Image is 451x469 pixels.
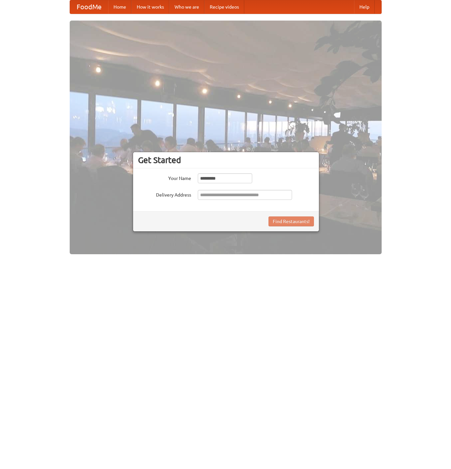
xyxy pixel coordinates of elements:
[138,173,191,182] label: Your Name
[169,0,204,14] a: Who we are
[108,0,131,14] a: Home
[268,216,314,226] button: Find Restaurants!
[138,155,314,165] h3: Get Started
[131,0,169,14] a: How it works
[138,190,191,198] label: Delivery Address
[204,0,244,14] a: Recipe videos
[70,0,108,14] a: FoodMe
[354,0,375,14] a: Help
